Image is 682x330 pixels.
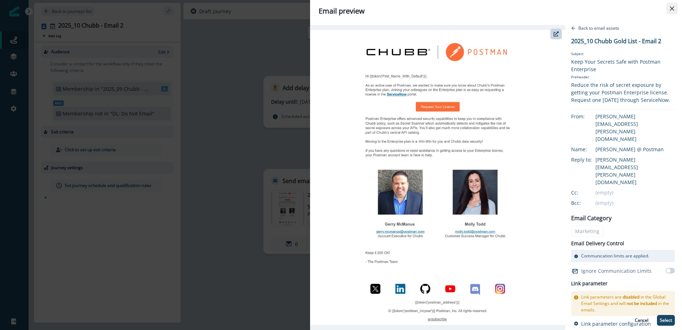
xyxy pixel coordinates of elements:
div: Name: [571,146,607,153]
p: Communication limits are applied. [581,253,649,259]
button: Select [657,315,675,326]
button: Close [666,3,678,14]
div: (empty) [595,199,675,207]
div: (empty) [595,189,675,196]
p: Link parameter configuration [581,320,651,327]
button: Cancel [631,315,653,326]
div: Reduce the risk of secret exposure by getting your Postman Enterprise license. Request one [DATE]... [571,81,675,104]
span: disabled [623,294,639,300]
h2: Link parameter [571,279,608,288]
p: Back to email assets [578,25,619,31]
span: not be included [627,300,657,306]
div: Cc: [571,189,607,196]
p: Select [660,318,672,323]
p: Subject [571,51,675,58]
p: 2025_10 Chubb Gold List - Email 2 [571,37,661,45]
div: Keep Your Secrets Safe with Postman Enterprise [571,58,675,73]
p: Email Delivery Control [571,240,624,247]
button: Link parameter configuration [574,320,651,327]
div: [PERSON_NAME][EMAIL_ADDRESS][PERSON_NAME][DOMAIN_NAME] [595,113,675,143]
p: Ignore Communication Limits [581,267,652,275]
button: Go back [571,25,619,34]
p: Link parameters are in the Global Email Settings and will in the emails. [581,294,672,313]
div: Reply to: [571,156,607,163]
div: [PERSON_NAME][EMAIL_ADDRESS][PERSON_NAME][DOMAIN_NAME] [595,156,675,186]
p: Email Category [571,214,612,222]
div: [PERSON_NAME] @ Postman [595,146,675,153]
div: From: [571,113,607,120]
p: Cancel [635,318,648,323]
div: Email preview [319,6,673,16]
img: email asset unavailable [310,30,565,325]
p: Preheader [571,73,675,81]
div: Bcc: [571,199,607,207]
